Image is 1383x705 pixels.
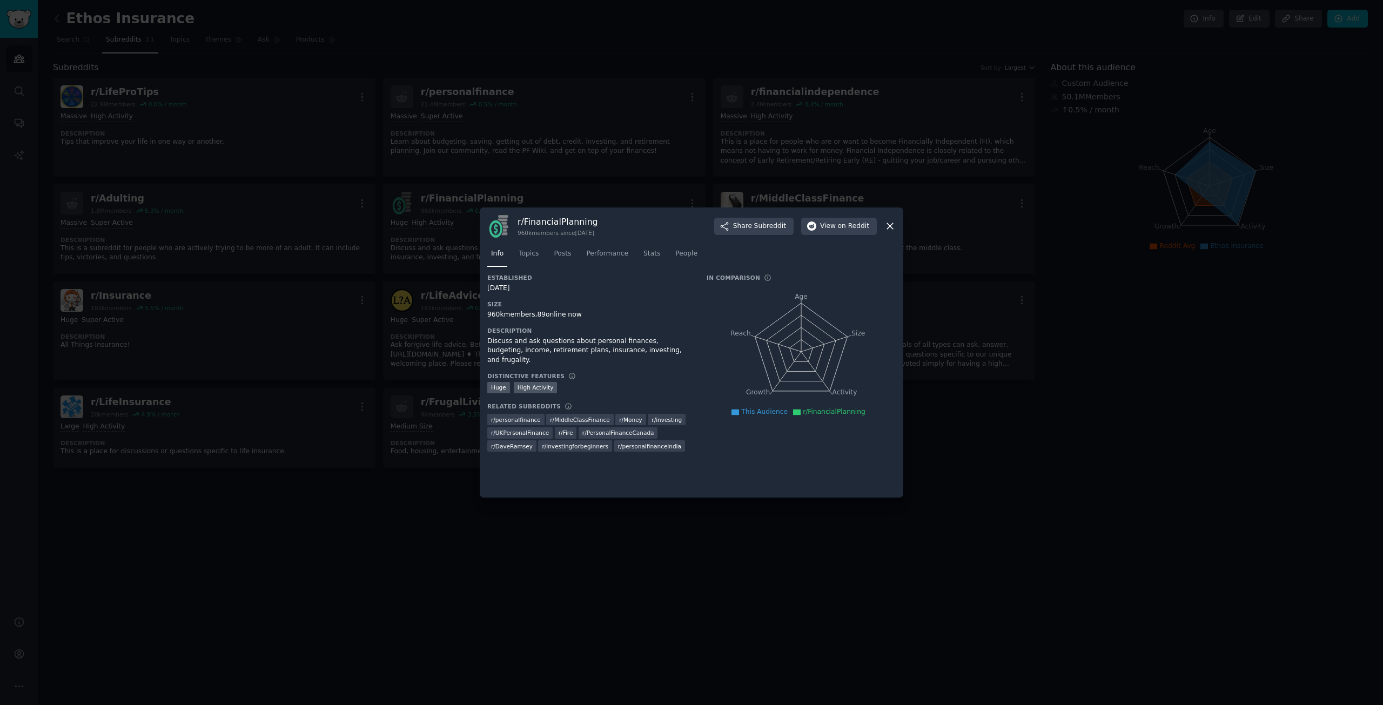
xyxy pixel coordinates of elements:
h3: Distinctive Features [487,372,565,380]
div: High Activity [514,382,558,393]
span: on Reddit [838,221,869,231]
span: Info [491,249,503,259]
span: Performance [586,249,628,259]
a: Posts [550,245,575,267]
h3: r/ FinancialPlanning [518,216,598,227]
div: Huge [487,382,510,393]
span: r/ UKPersonalFinance [491,429,549,437]
span: Subreddit [754,221,786,231]
img: FinancialPlanning [487,215,510,238]
span: r/ Money [619,416,642,424]
span: r/ DaveRamsey [491,442,533,450]
span: View [820,221,869,231]
tspan: Growth [746,388,770,396]
button: Viewon Reddit [801,218,877,235]
div: Discuss and ask questions about personal finances, budgeting, income, retirement plans, insurance... [487,337,691,365]
span: r/ personalfinance [491,416,541,424]
span: r/ MiddleClassFinance [550,416,609,424]
a: Info [487,245,507,267]
span: r/FinancialPlanning [803,408,865,415]
h3: In Comparison [707,274,760,281]
h3: Size [487,300,691,308]
span: r/ Fire [559,429,573,437]
tspan: Activity [833,388,857,396]
tspan: Age [795,293,808,300]
div: 960k members since [DATE] [518,229,598,237]
a: Performance [582,245,632,267]
span: r/ investing [652,416,682,424]
h3: Related Subreddits [487,402,561,410]
tspan: Size [851,329,865,337]
a: Stats [640,245,664,267]
h3: Established [487,274,691,281]
div: 960k members, 89 online now [487,310,691,320]
span: People [675,249,697,259]
span: Share [733,221,786,231]
span: r/ personalfinanceindia [618,442,681,450]
span: This Audience [741,408,788,415]
span: Posts [554,249,571,259]
div: [DATE] [487,284,691,293]
span: r/ investingforbeginners [542,442,608,450]
a: People [672,245,701,267]
button: ShareSubreddit [714,218,794,235]
tspan: Reach [730,329,751,337]
span: Stats [643,249,660,259]
a: Topics [515,245,542,267]
span: Topics [519,249,539,259]
span: r/ PersonalFinanceCanada [582,429,654,437]
h3: Description [487,327,691,334]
